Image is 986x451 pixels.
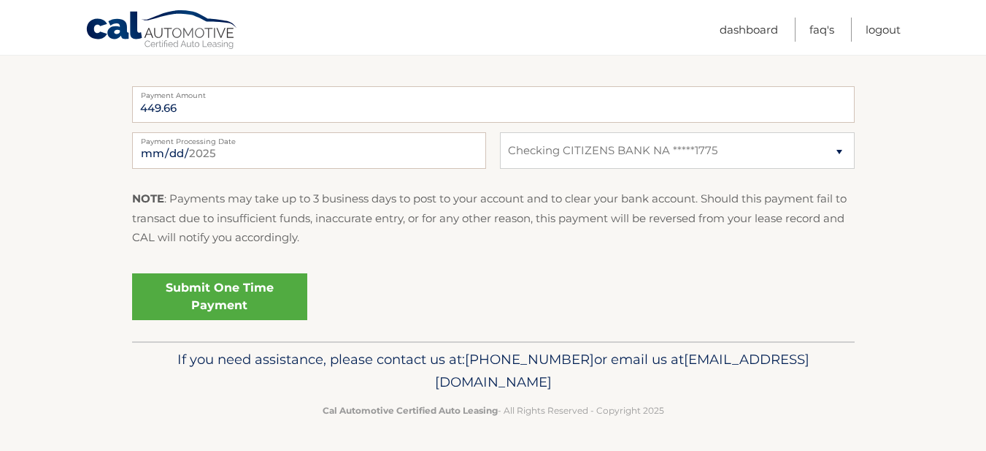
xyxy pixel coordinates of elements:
[132,273,307,320] a: Submit One Time Payment
[132,192,164,205] strong: NOTE
[132,86,855,123] input: Payment Amount
[132,86,855,98] label: Payment Amount
[132,132,486,169] input: Payment Date
[142,348,845,395] p: If you need assistance, please contact us at: or email us at
[866,18,901,42] a: Logout
[132,132,486,144] label: Payment Processing Date
[809,18,834,42] a: FAQ's
[720,18,778,42] a: Dashboard
[85,10,239,52] a: Cal Automotive
[132,189,855,247] p: : Payments may take up to 3 business days to post to your account and to clear your bank account....
[465,351,594,368] span: [PHONE_NUMBER]
[323,405,498,416] strong: Cal Automotive Certified Auto Leasing
[142,403,845,418] p: - All Rights Reserved - Copyright 2025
